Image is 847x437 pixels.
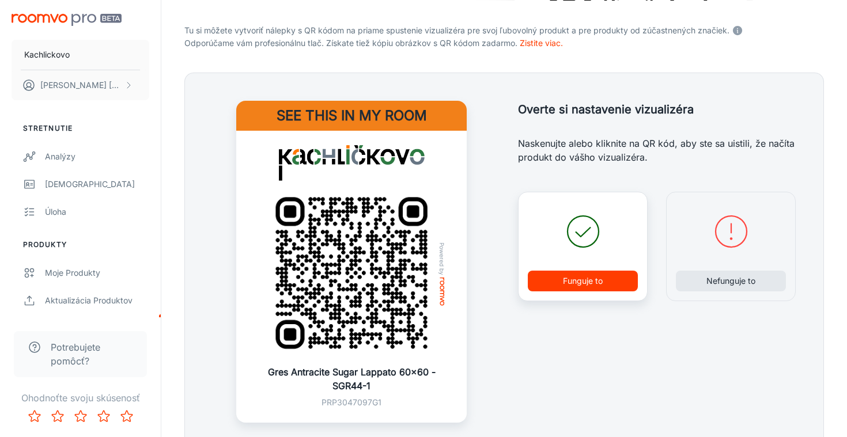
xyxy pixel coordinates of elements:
a: See this in my roomKachlickovoQR Code ExamplePowered byroomvoGres Antracite Sugar Lappato 60x60 -... [236,101,467,423]
button: Funguje to [528,271,638,291]
div: [DEMOGRAPHIC_DATA] [45,178,149,191]
p: Kachlickovo [24,48,70,61]
span: Powered by [436,242,448,275]
button: Kachlickovo [12,40,149,70]
div: Analýzy [45,150,149,163]
img: Roomvo PRO Beta [12,14,122,26]
h4: See this in my room [236,101,467,131]
p: Gres Antracite Sugar Lappato 60x60 - SGR44-1 [250,365,453,393]
button: Rate 3 star [69,405,92,428]
div: Úloha [45,206,149,218]
button: Rate 2 star [46,405,69,428]
p: Naskenujte alebo kliknite na QR kód, aby ste sa uistili, že načíta produkt do vášho vizualizéra. [518,136,796,164]
button: Rate 1 star [23,405,46,428]
div: Moje produkty [45,267,149,279]
img: roomvo [440,278,444,306]
p: [PERSON_NAME] [PERSON_NAME] [40,79,122,92]
p: Ohodnoťte svoju skúsenosť [9,391,152,405]
img: Kachlickovo [278,145,425,181]
button: [PERSON_NAME] [PERSON_NAME] [12,70,149,100]
span: Potrebujete pomôcť? [51,340,133,368]
p: PRP3047097G1 [250,396,453,409]
img: QR Code Example [259,181,444,365]
button: Rate 4 star [92,405,115,428]
p: Odporúčame vám profesionálnu tlač. Získate tiež kópiu obrázkov s QR kódom zadarmo. [184,37,824,50]
a: Zistite viac. [520,38,563,48]
h5: Overte si nastavenie vizualizéra [518,101,796,118]
div: Aktualizácia produktov [45,294,149,307]
p: Tu si môžete vytvoriť nálepky s QR kódom na priame spustenie vizualizéra pre svoj ľubovolný produ... [184,22,824,37]
button: Nefunguje to [676,271,786,291]
button: Rate 5 star [115,405,138,428]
